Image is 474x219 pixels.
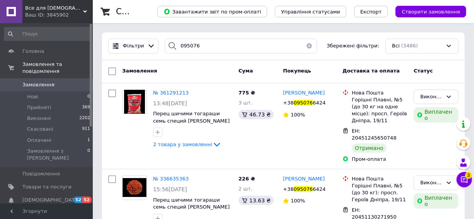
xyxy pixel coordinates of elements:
span: 369 [82,104,90,111]
a: № 336635363 [153,176,189,182]
span: +38 [283,186,293,192]
input: Пошук [4,27,91,41]
span: Нові [27,93,38,100]
span: 095076 [294,100,313,106]
span: 095076 [294,186,313,192]
span: Замовлення [122,68,157,74]
span: Все для Суші [25,5,83,12]
div: Ваш ID: 3845902 [25,12,93,19]
span: 52 [82,197,91,203]
span: 52 [73,197,82,203]
img: Фото товару [123,178,147,197]
img: Фото товару [124,90,145,114]
h1: Список замовлень [116,7,194,16]
span: Всі [392,42,400,50]
span: Повідомлення [22,170,60,177]
span: Замовлення з [PERSON_NAME] [27,148,87,162]
span: Управління статусами [281,9,340,15]
span: 6424 [313,100,326,106]
button: Управління статусами [275,6,346,17]
div: Виконано [420,93,443,101]
span: Завантажити звіт по пром-оплаті [164,8,261,15]
span: 13:48[DATE] [153,100,187,106]
button: Завантажити звіт по пром-оплаті [157,6,267,17]
span: Головна [22,48,44,55]
div: Нова Пошта [352,175,408,182]
span: (3486) [401,43,418,49]
span: 3 [465,172,472,179]
span: 911 [82,126,90,133]
a: [PERSON_NAME] [283,89,325,97]
div: Отримано [352,143,387,153]
div: Виплачено [414,193,459,209]
span: Створити замовлення [402,9,460,15]
span: 2202 [79,115,90,122]
span: Покупець [283,68,311,74]
span: Виконані [27,115,51,122]
span: 226 ₴ [239,176,255,182]
span: Збережені фільтри: [327,42,379,50]
span: 2 шт. [239,186,252,192]
span: 0 [87,148,90,162]
a: 2 товара у замовленні [153,142,222,147]
span: Прийняті [27,104,51,111]
span: 15:56[DATE] [153,186,187,192]
span: Оплачені [27,137,51,144]
div: Пром-оплата [352,156,408,163]
span: Cума [239,68,253,74]
span: Замовлення та повідомлення [22,61,93,75]
span: Фільтри [123,42,144,50]
div: 46.73 ₴ [239,110,274,119]
a: № 361291213 [153,90,189,96]
span: [PERSON_NAME] [283,176,325,182]
a: Фото товару [122,89,147,114]
a: [PERSON_NAME] [283,175,325,183]
span: 3 шт. [239,100,252,106]
span: Замовлення [22,81,55,88]
button: Створити замовлення [396,6,466,17]
span: [PERSON_NAME] [283,90,325,96]
a: Фото товару [122,175,147,200]
div: Горішні Плавні, №5 (до 30 кг на одне місце): просп. Героїв Дніпра, 19/11 [352,96,408,125]
span: ЕН: 20451245650748 [352,128,397,141]
span: [DEMOGRAPHIC_DATA] [22,197,80,204]
button: Чат з покупцем3 [457,172,472,187]
span: 100% [291,198,305,204]
span: +38 [283,100,293,106]
span: Експорт [360,9,382,15]
span: 0 [87,93,90,100]
div: 13.63 ₴ [239,196,274,205]
input: Пошук за номером замовлення, ПІБ покупця, номером телефону, Email, номером накладної [165,39,317,54]
span: Товари та послуги [22,184,72,190]
button: Очистить [302,39,317,54]
div: Горішні Плавні, №5 (до 30 кг): просп. Героїв Дніпра, 19/11 [352,182,408,204]
span: 100% [291,112,305,118]
span: Скасовані [27,126,53,133]
div: Виплачено [414,107,459,123]
div: Нова Пошта [352,89,408,96]
div: Виконано [420,179,443,187]
a: Перец шичими тогараши семь специй [PERSON_NAME] TOGARASHI S&B 300 г [153,111,230,131]
span: Статус [414,68,433,74]
a: Перец шичими тогараши семь специй [PERSON_NAME] TOGARASHI S&B 30 г [153,197,230,217]
span: 775 ₴ [239,90,255,96]
span: Доставка та оплата [343,68,400,74]
a: Створити замовлення [388,8,466,14]
span: 2 товара у замовленні [153,142,212,147]
span: 6424 [313,186,326,192]
button: Експорт [354,6,388,17]
span: 1 [87,137,90,144]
